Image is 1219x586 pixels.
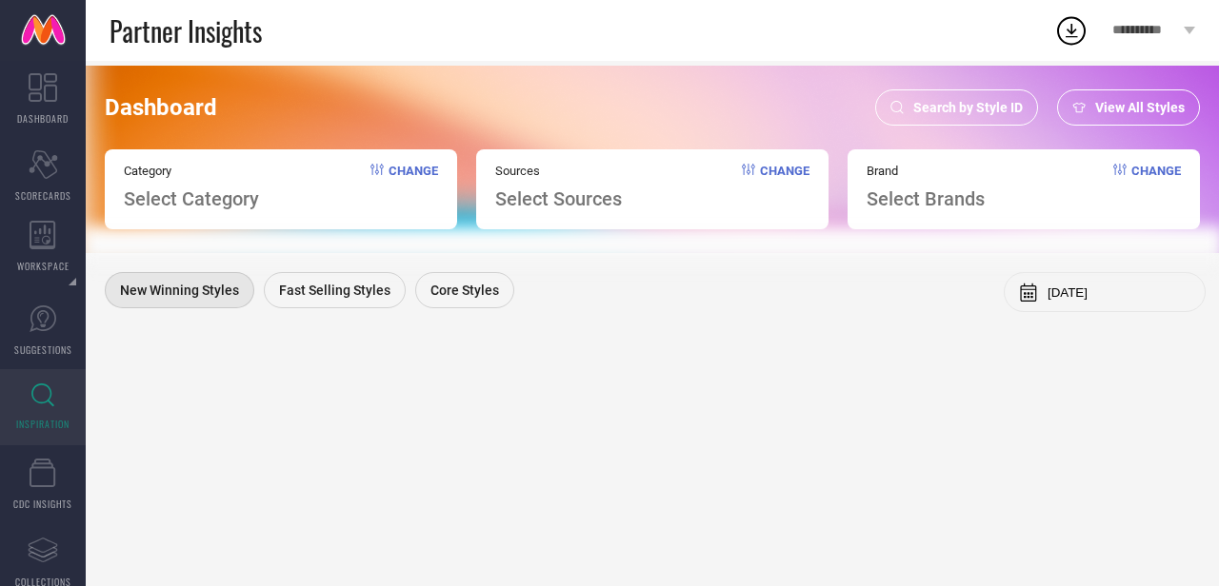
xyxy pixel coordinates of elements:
[13,497,72,511] span: CDC INSIGHTS
[1054,13,1089,48] div: Open download list
[495,164,622,178] span: Sources
[124,164,259,178] span: Category
[867,164,985,178] span: Brand
[1048,285,1190,300] input: Select month
[15,188,71,203] span: SCORECARDS
[867,187,985,210] span: Select Brands
[1131,164,1181,210] span: Change
[1095,100,1185,115] span: View All Styles
[16,417,70,431] span: INSPIRATION
[120,283,239,298] span: New Winning Styles
[495,187,622,210] span: Select Sources
[14,342,72,357] span: SUGGESTIONS
[105,94,217,121] span: Dashboard
[913,100,1023,115] span: Search by Style ID
[110,11,262,50] span: Partner Insights
[430,283,499,298] span: Core Styles
[760,164,809,210] span: Change
[17,259,70,273] span: WORKSPACE
[389,164,438,210] span: Change
[279,283,390,298] span: Fast Selling Styles
[17,111,69,126] span: DASHBOARD
[124,187,259,210] span: Select Category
